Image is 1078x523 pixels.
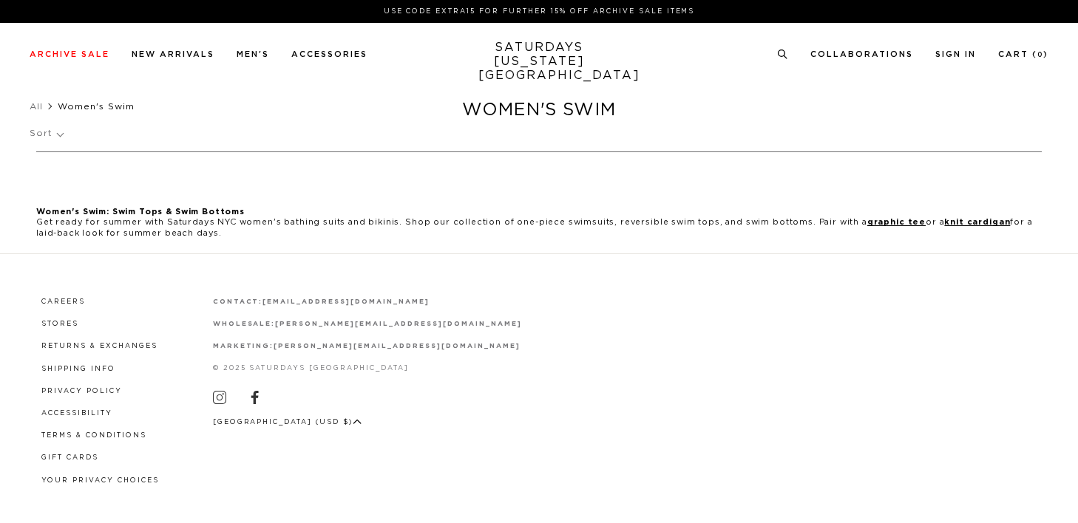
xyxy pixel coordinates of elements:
p: Use Code EXTRA15 for Further 15% Off Archive Sale Items [35,6,1043,17]
a: Privacy Policy [41,388,122,394]
a: Returns & Exchanges [41,343,157,349]
a: All [30,102,43,111]
strong: marketing: [213,343,274,349]
b: Women's Swim: Swim Tops & Swim Bottoms [36,208,245,216]
a: Shipping Info [41,366,115,372]
a: [EMAIL_ADDRESS][DOMAIN_NAME] [262,298,429,305]
a: Terms & Conditions [41,432,146,439]
a: [PERSON_NAME][EMAIL_ADDRESS][DOMAIN_NAME] [274,343,520,349]
a: New Arrivals [132,50,214,58]
button: [GEOGRAPHIC_DATA] (USD $) [213,417,362,428]
a: Collaborations [810,50,913,58]
a: Accessibility [41,410,112,417]
small: 0 [1037,52,1043,58]
a: Accessories [291,50,367,58]
a: Your privacy choices [41,477,159,484]
a: Men's [237,50,269,58]
a: knit cardigan [944,218,1010,226]
a: Sign In [935,50,976,58]
div: Get ready for summer with Saturdays NYC women's bathing suits and bikinis. Shop our collection of... [21,192,1057,253]
a: [PERSON_NAME][EMAIL_ADDRESS][DOMAIN_NAME] [275,321,521,327]
a: Stores [41,321,78,327]
a: graphic tee [867,218,926,226]
p: © 2025 Saturdays [GEOGRAPHIC_DATA] [213,363,522,374]
a: SATURDAYS[US_STATE][GEOGRAPHIC_DATA] [478,41,600,83]
a: Careers [41,298,85,305]
p: Sort [30,117,63,151]
span: Women's Swim [58,102,135,111]
strong: wholesale: [213,321,276,327]
strong: contact: [213,298,263,305]
a: Cart (0) [998,50,1048,58]
a: Archive Sale [30,50,109,58]
a: Gift Cards [41,454,98,461]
